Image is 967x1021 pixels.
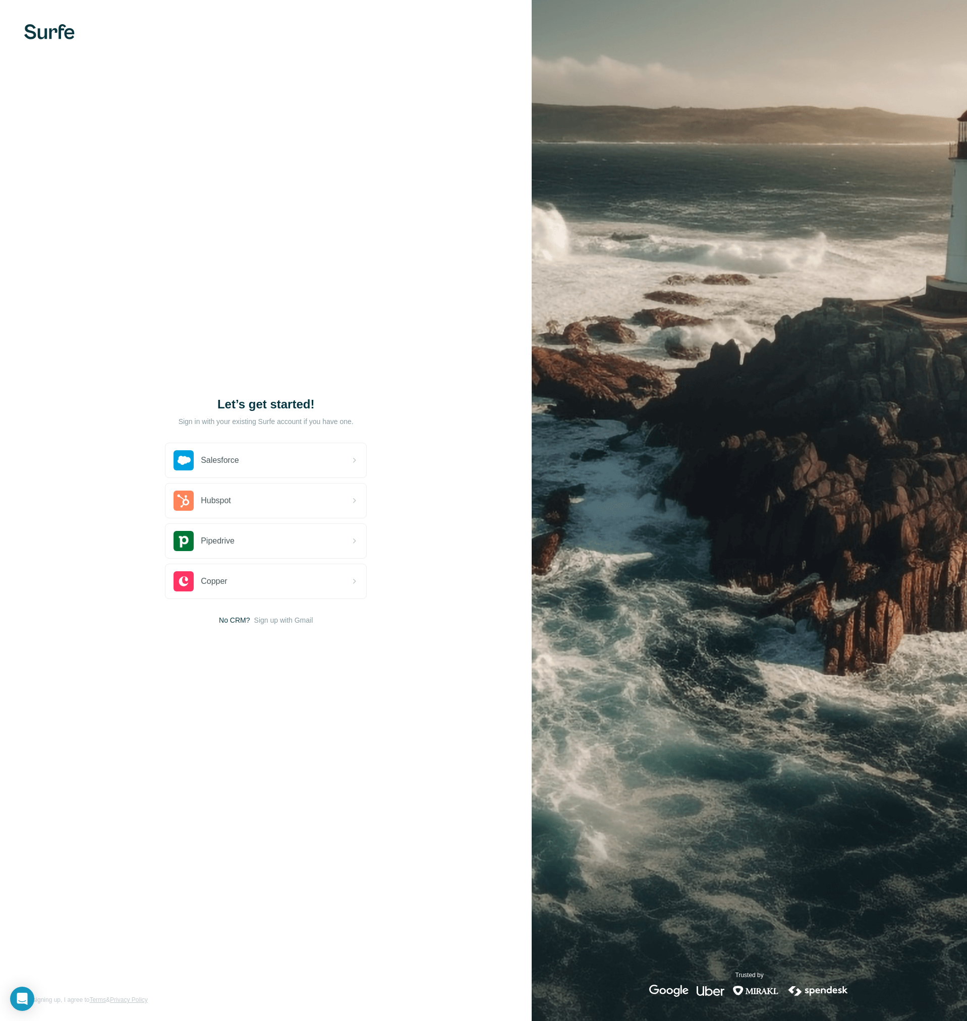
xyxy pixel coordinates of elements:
span: Salesforce [201,454,239,466]
h1: Let’s get started! [165,396,367,412]
span: By signing up, I agree to & [24,995,148,1004]
img: spendesk's logo [787,985,849,997]
p: Sign in with your existing Surfe account if you have one. [179,416,354,427]
div: Open Intercom Messenger [10,987,34,1011]
a: Privacy Policy [110,996,148,1003]
img: uber's logo [697,985,724,997]
img: copper's logo [174,571,194,591]
span: Hubspot [201,495,231,507]
button: Sign up with Gmail [254,615,313,625]
img: mirakl's logo [732,985,779,997]
p: Trusted by [735,971,764,980]
a: Terms [89,996,106,1003]
span: No CRM? [219,615,250,625]
img: google's logo [649,985,689,997]
span: Pipedrive [201,535,235,547]
span: Copper [201,575,227,587]
img: Surfe's logo [24,24,75,39]
img: pipedrive's logo [174,531,194,551]
img: salesforce's logo [174,450,194,470]
img: hubspot's logo [174,491,194,511]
